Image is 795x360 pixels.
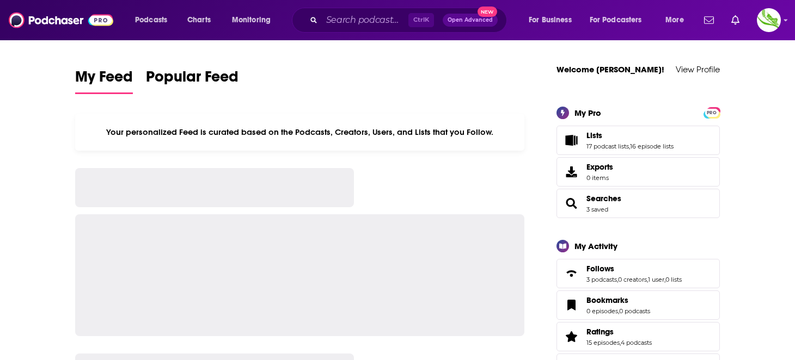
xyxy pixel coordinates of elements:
[75,114,524,151] div: Your personalized Feed is curated based on the Podcasts, Creators, Users, and Lists that you Follow.
[448,17,493,23] span: Open Advanced
[127,11,181,29] button: open menu
[586,276,617,283] a: 3 podcasts
[586,295,628,305] span: Bookmarks
[586,194,621,203] a: Searches
[135,13,167,28] span: Podcasts
[665,276,682,283] a: 0 lists
[620,339,621,346] span: ,
[621,339,652,346] a: 4 podcasts
[75,67,133,92] span: My Feed
[574,241,617,251] div: My Activity
[322,11,408,29] input: Search podcasts, credits, & more...
[676,64,720,75] a: View Profile
[560,164,582,179] span: Exports
[560,297,582,313] a: Bookmarks
[630,142,674,150] a: 16 episode lists
[187,13,211,28] span: Charts
[560,329,582,344] a: Ratings
[556,189,720,218] span: Searches
[757,8,781,32] img: User Profile
[224,11,285,29] button: open menu
[560,196,582,211] a: Searches
[586,327,652,337] a: Ratings
[586,162,613,172] span: Exports
[232,13,271,28] span: Monitoring
[560,266,582,281] a: Follows
[705,109,718,117] span: PRO
[619,307,650,315] a: 0 podcasts
[586,131,602,140] span: Lists
[590,13,642,28] span: For Podcasters
[146,67,238,92] span: Popular Feed
[586,206,608,213] a: 3 saved
[586,174,613,182] span: 0 items
[629,142,630,150] span: ,
[556,259,720,288] span: Follows
[648,276,664,283] a: 1 user
[574,108,601,118] div: My Pro
[700,11,718,29] a: Show notifications dropdown
[529,13,572,28] span: For Business
[75,67,133,94] a: My Feed
[478,7,497,17] span: New
[586,339,620,346] a: 15 episodes
[556,126,720,155] span: Lists
[556,157,720,187] a: Exports
[146,67,238,94] a: Popular Feed
[408,13,434,27] span: Ctrl K
[583,11,658,29] button: open menu
[521,11,585,29] button: open menu
[560,133,582,148] a: Lists
[556,322,720,351] span: Ratings
[586,327,614,337] span: Ratings
[180,11,217,29] a: Charts
[302,8,517,33] div: Search podcasts, credits, & more...
[647,276,648,283] span: ,
[586,264,614,274] span: Follows
[556,290,720,320] span: Bookmarks
[586,142,629,150] a: 17 podcast lists
[586,264,682,274] a: Follows
[618,276,647,283] a: 0 creators
[757,8,781,32] span: Logged in as KDrewCGP
[586,295,650,305] a: Bookmarks
[705,108,718,116] a: PRO
[618,307,619,315] span: ,
[664,276,665,283] span: ,
[586,307,618,315] a: 0 episodes
[757,8,781,32] button: Show profile menu
[665,13,684,28] span: More
[443,14,498,27] button: Open AdvancedNew
[617,276,618,283] span: ,
[556,64,664,75] a: Welcome [PERSON_NAME]!
[586,131,674,140] a: Lists
[727,11,744,29] a: Show notifications dropdown
[658,11,698,29] button: open menu
[9,10,113,30] img: Podchaser - Follow, Share and Rate Podcasts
